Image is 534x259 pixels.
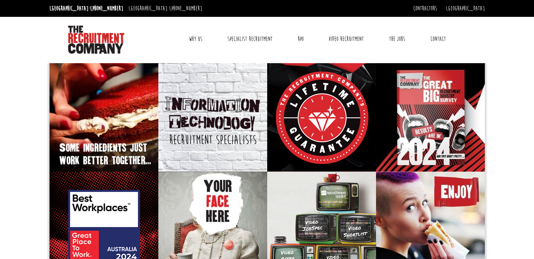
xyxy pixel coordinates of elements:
[292,30,309,48] a: RPO
[169,5,202,12] a: [PHONE_NUMBER]
[48,3,125,14] li: [GEOGRAPHIC_DATA]:
[323,30,369,48] a: Video Recruitment
[425,30,451,48] a: Contact
[222,30,278,48] a: Specialist Recruitment
[90,5,123,12] a: [PHONE_NUMBER]
[184,30,207,48] a: Why Us
[127,3,204,14] li: [GEOGRAPHIC_DATA]:
[68,26,124,54] img: The Recruitment Company
[413,5,437,12] a: Contractors
[384,30,410,48] a: The Jobs
[446,5,485,12] a: [GEOGRAPHIC_DATA]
